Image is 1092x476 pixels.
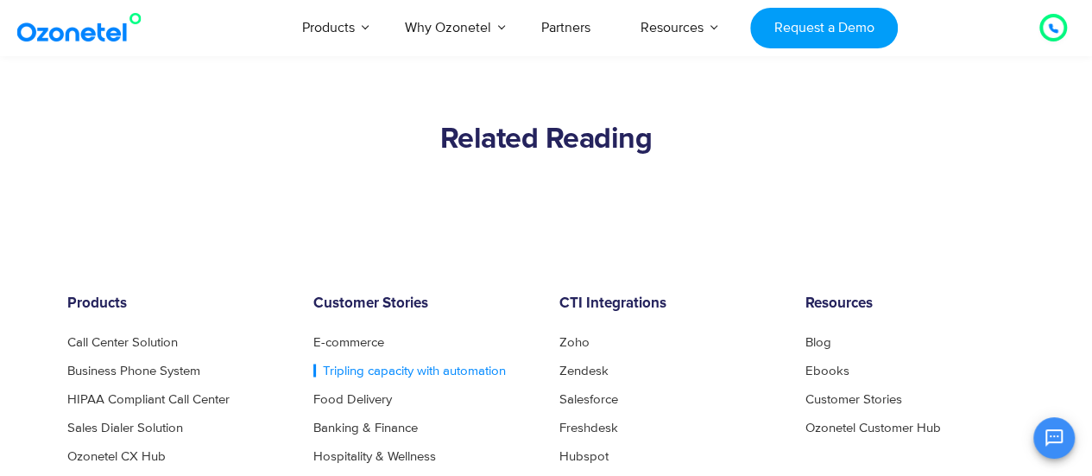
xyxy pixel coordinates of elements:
[313,335,384,348] a: E-commerce
[559,449,609,462] a: Hubspot
[1033,417,1075,459] button: Open chat
[313,392,392,405] a: Food Delivery
[67,421,183,434] a: Sales Dialer Solution
[67,123,1026,157] h2: Related Reading
[559,392,618,405] a: Salesforce
[67,392,230,405] a: HIPAA Compliant Call Center
[750,8,898,48] a: Request a Demo
[559,364,609,377] a: Zendesk
[67,449,166,462] a: Ozonetel CX Hub
[67,335,178,348] a: Call Center Solution
[313,364,506,377] a: Tripling capacity with automation
[805,392,902,405] a: Customer Stories
[559,421,618,434] a: Freshdesk
[313,421,418,434] a: Banking & Finance
[67,364,200,377] a: Business Phone System
[559,295,780,313] h6: CTI Integrations
[67,295,287,313] h6: Products
[313,449,436,462] a: Hospitality & Wellness
[559,335,590,348] a: Zoho
[313,295,533,313] h6: Customer Stories
[805,364,849,377] a: Ebooks
[805,295,1026,313] h6: Resources
[805,335,831,348] a: Blog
